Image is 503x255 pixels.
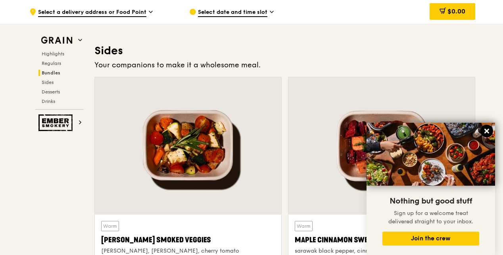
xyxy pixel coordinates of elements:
span: Sign up for a welcome treat delivered straight to your inbox. [388,210,473,225]
div: Warm [101,221,119,231]
div: [PERSON_NAME], [PERSON_NAME], cherry tomato [101,247,275,255]
div: [PERSON_NAME] Smoked Veggies [101,234,275,245]
span: Nothing but good stuff [390,196,472,206]
span: Sides [42,80,54,85]
h3: Sides [94,44,475,58]
img: Grain web logo [38,33,75,48]
span: Select a delivery address or Food Point [38,8,146,17]
button: Join the crew [382,232,479,245]
img: DSC07876-Edit02-Large.jpeg [367,123,495,186]
span: Bundles [42,70,60,76]
button: Close [480,125,493,137]
span: Regulars [42,61,61,66]
div: sarawak black pepper, cinnamon-infused maple syrup, kale [295,247,468,255]
span: $0.00 [447,8,465,15]
span: Highlights [42,51,64,57]
span: Drinks [42,99,55,104]
span: Select date and time slot [198,8,267,17]
img: Ember Smokery web logo [38,114,75,131]
div: Maple Cinnamon Sweet Potato [295,234,468,245]
div: Your companions to make it a wholesome meal. [94,59,475,70]
span: Desserts [42,89,60,95]
div: Warm [295,221,313,231]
